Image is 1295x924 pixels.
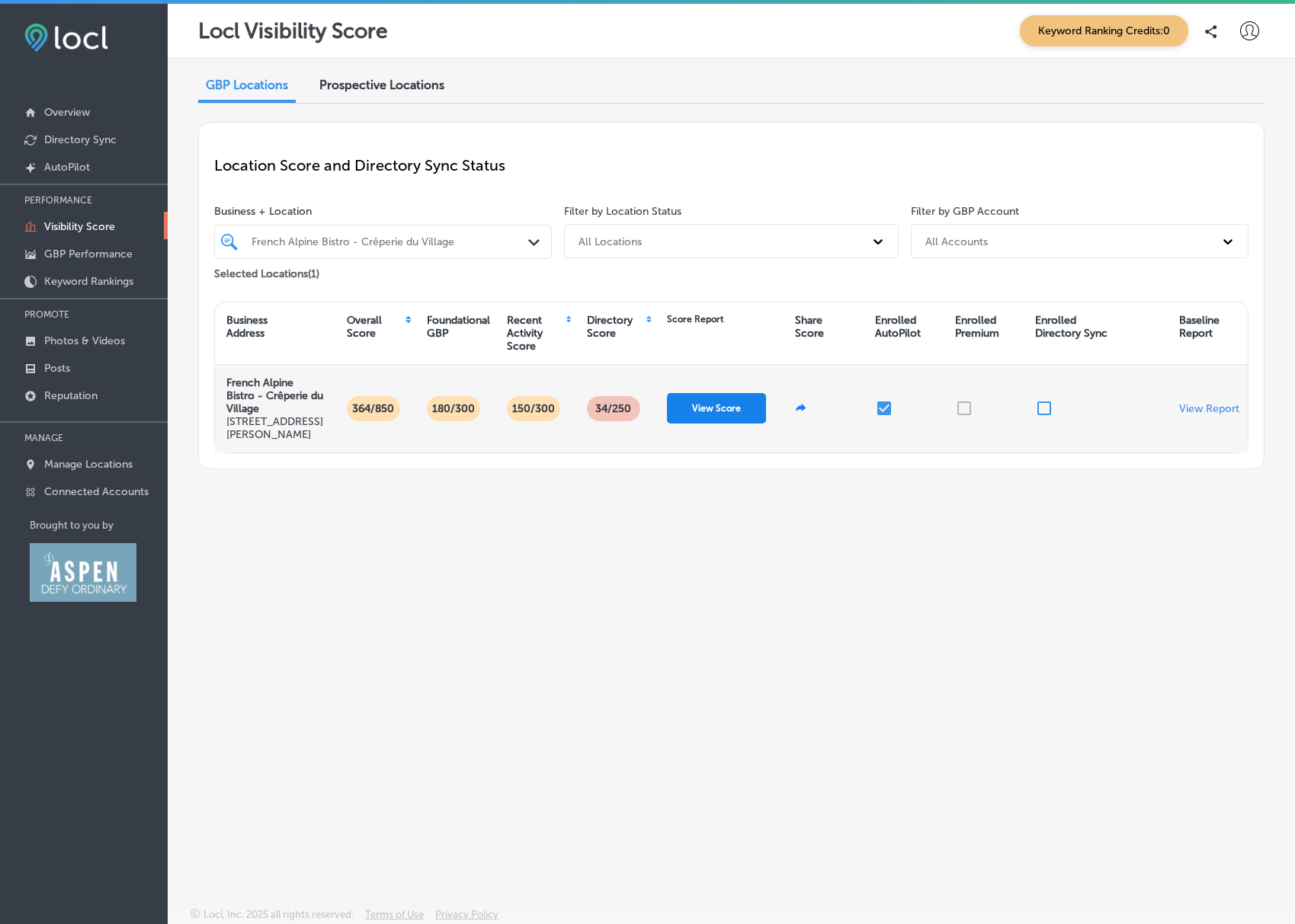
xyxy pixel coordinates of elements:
p: Connected Accounts [44,485,149,498]
div: Score Report [667,314,723,325]
label: Filter by GBP Account [911,205,1019,218]
span: Keyword Ranking Credits: 0 [1020,15,1188,46]
div: All Locations [579,235,642,248]
div: Recent Activity Score [507,314,564,353]
p: 150/300 [506,396,561,421]
div: Foundational GBP [427,314,490,340]
div: Share Score [795,314,824,340]
span: Prospective Locations [319,78,444,92]
p: Reputation [44,389,98,402]
p: Directory Sync [44,133,117,146]
p: Visibility Score [44,220,115,233]
strong: French Alpine Bistro - Crêperie du Village [226,376,323,415]
div: Overall Score [347,314,404,340]
p: AutoPilot [44,161,90,174]
span: GBP Locations [206,78,288,92]
div: Enrolled Premium [955,314,999,340]
p: Locl Visibility Score [198,18,388,43]
img: fda3e92497d09a02dc62c9cd864e3231.png [24,24,108,52]
p: Photos & Videos [44,334,125,347]
div: Directory Score [587,314,645,340]
div: Enrolled AutoPilot [875,314,921,340]
div: All Accounts [925,235,988,248]
div: Enrolled Directory Sync [1035,314,1107,340]
a: View Report [1179,402,1239,415]
p: 34 /250 [589,396,637,421]
p: [STREET_ADDRESS][PERSON_NAME] [226,415,324,441]
img: Aspen [30,543,136,602]
p: Brought to you by [30,520,168,531]
p: 180/300 [426,396,481,421]
div: French Alpine Bistro - Crêperie du Village [252,235,530,248]
span: Business + Location [214,205,552,218]
p: GBP Performance [44,248,133,261]
p: Locl, Inc. 2025 all rights reserved. [204,909,354,920]
p: Location Score and Directory Sync Status [214,156,1249,174]
div: Business Address [226,314,268,340]
button: View Score [667,393,766,424]
label: Filter by Location Status [564,205,681,218]
p: Selected Locations ( 1 ) [214,261,319,280]
p: 364/850 [346,396,400,421]
p: Posts [44,362,70,375]
div: Baseline Report [1179,314,1220,340]
p: Overview [44,106,90,119]
p: Keyword Rankings [44,275,133,288]
p: Manage Locations [44,458,133,471]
